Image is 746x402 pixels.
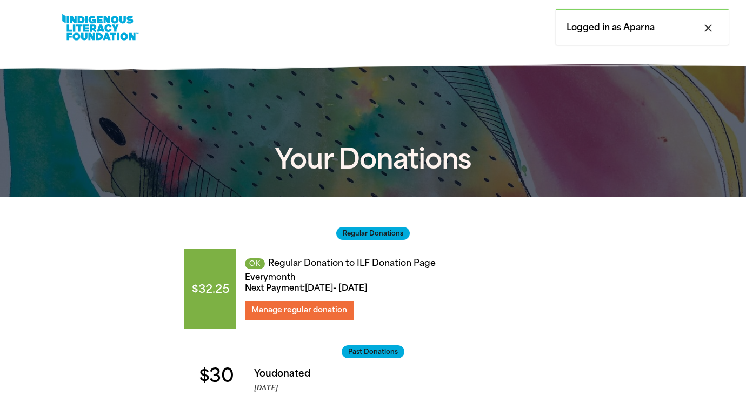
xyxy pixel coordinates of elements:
span: Past Donations [342,345,404,358]
span: Next Payment : [245,283,305,293]
p: Regular Donation to ILF Donation Page [245,258,553,269]
button: Manage regular donation [245,301,354,320]
p: [DATE] [254,383,562,393]
span: Your Donations [275,143,472,176]
button: close [698,21,718,35]
div: Paginated content [184,249,562,329]
div: Logged in as Aparna [556,9,729,45]
strong: month [268,272,296,282]
span: $32.25 [184,249,236,328]
span: Manage regular donation [251,305,347,314]
span: - [DATE] [245,283,368,293]
em: You [254,368,271,379]
span: Every [245,272,268,282]
span: donated [271,368,310,379]
span: OK [245,258,265,269]
i: close [702,22,715,35]
span: $30 [199,367,233,385]
span: Regular Donations [336,227,410,240]
strong: [DATE] [305,283,333,293]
